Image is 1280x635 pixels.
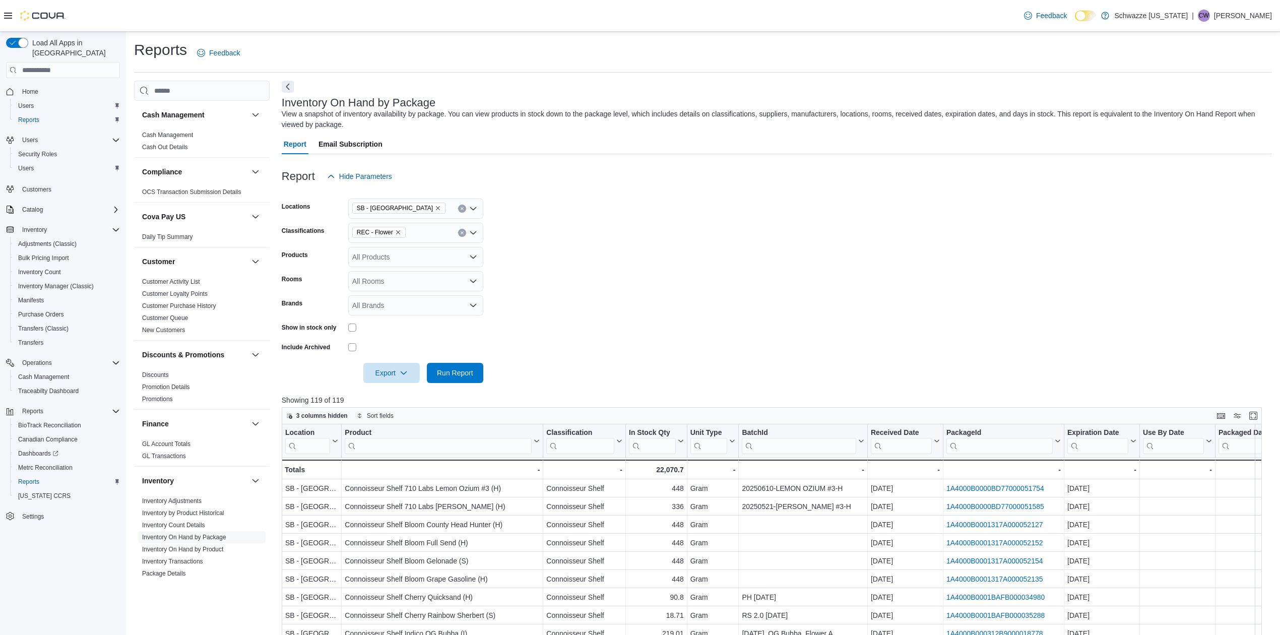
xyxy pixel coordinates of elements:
div: Packaged Date [1219,428,1274,454]
button: Customer [142,257,247,267]
a: Settings [18,511,48,523]
div: Connoisseur Shelf [546,500,622,513]
span: Dashboards [18,450,58,458]
label: Include Archived [282,343,330,351]
div: Package URL [946,428,1053,454]
a: Feedback [193,43,244,63]
span: SB - Belmar [352,203,445,214]
span: GL Transactions [142,452,186,460]
button: Hide Parameters [323,166,396,186]
a: Feedback [1020,6,1071,26]
span: SB - [GEOGRAPHIC_DATA] [357,203,433,213]
span: Reports [18,116,39,124]
span: Users [22,136,38,144]
a: GL Account Totals [142,440,190,448]
a: Customer Queue [142,314,188,322]
span: Feedback [1036,11,1067,21]
a: Customer Purchase History [142,302,216,309]
label: Locations [282,203,310,211]
div: Compliance [134,186,270,202]
div: [DATE] [871,482,940,494]
a: 1A4000B0001317A000052152 [946,539,1043,547]
div: Received Date [871,428,932,454]
span: [US_STATE] CCRS [18,492,71,500]
span: Inventory Count [14,266,120,278]
h3: Inventory [142,476,174,486]
a: Dashboards [10,447,124,461]
button: Received Date [871,428,940,454]
span: Purchase Orders [14,308,120,321]
a: Transfers [14,337,47,349]
div: Cash Management [134,129,270,157]
button: 3 columns hidden [282,410,352,422]
span: Customers [18,182,120,195]
span: Inventory Manager (Classic) [14,280,120,292]
a: Users [14,100,38,112]
button: Transfers (Classic) [10,322,124,336]
div: Location [285,428,330,454]
button: Clear input [458,229,466,237]
span: Cash Management [18,373,69,381]
nav: Complex example [6,80,120,550]
button: Clear input [458,205,466,213]
button: Expiration Date [1067,428,1136,454]
span: Reports [14,114,120,126]
p: | [1192,10,1194,22]
a: 1A4000B0001317A000052127 [946,521,1043,529]
span: Manifests [14,294,120,306]
button: Cova Pay US [249,211,262,223]
a: BioTrack Reconciliation [14,419,85,431]
div: - [690,464,735,476]
div: 336 [629,500,684,513]
span: Users [14,162,120,174]
a: GL Transactions [142,453,186,460]
button: Compliance [142,167,247,177]
button: Discounts & Promotions [142,350,247,360]
a: Inventory by Product Historical [142,510,224,517]
a: Canadian Compliance [14,433,82,446]
div: BatchId [742,428,856,454]
h3: Cova Pay US [142,212,185,222]
span: GL Account Totals [142,440,190,448]
button: Remove SB - Belmar from selection in this group [435,205,441,211]
span: OCS Transaction Submission Details [142,188,241,196]
div: 22,070.7 [629,464,684,476]
button: Export [363,363,420,383]
div: Finance [134,438,270,466]
span: Feedback [209,48,240,58]
span: Customer Loyalty Points [142,290,208,298]
span: Load All Apps in [GEOGRAPHIC_DATA] [28,38,120,58]
div: Connoisseur Shelf 710 Labs Lemon Ozium #3 (H) [345,482,540,494]
span: Inventory Adjustments [142,497,202,505]
button: Inventory [18,224,51,236]
span: Reports [22,407,43,415]
div: Unit Type [690,428,727,438]
div: In Stock Qty [629,428,676,438]
span: Catalog [18,204,120,216]
span: Canadian Compliance [18,435,78,443]
button: BioTrack Reconciliation [10,418,124,432]
div: - [742,464,864,476]
div: - [871,464,940,476]
span: Transfers (Classic) [14,323,120,335]
a: 1A4000B0001317A000052135 [946,575,1043,583]
div: View a snapshot of inventory availability by package. You can view products in stock down to the ... [282,109,1267,130]
div: - [546,464,622,476]
button: Discounts & Promotions [249,349,262,361]
button: In Stock Qty [629,428,684,454]
a: Reports [14,476,43,488]
span: New Customers [142,326,185,334]
div: 20250610-LEMON OZIUM #3-H [742,482,864,494]
button: Classification [546,428,622,454]
div: Connoisseur Shelf 710 Labs [PERSON_NAME] (H) [345,500,540,513]
button: PackageId [946,428,1061,454]
span: Discounts [142,371,169,379]
a: 1A4000B0001317A000052154 [946,557,1043,565]
label: Show in stock only [282,324,337,332]
a: Manifests [14,294,48,306]
div: PackageId [946,428,1053,438]
div: Use By Date [1143,428,1204,438]
a: Customer Loyalty Points [142,290,208,297]
input: Dark Mode [1075,11,1096,21]
button: Operations [18,357,56,369]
